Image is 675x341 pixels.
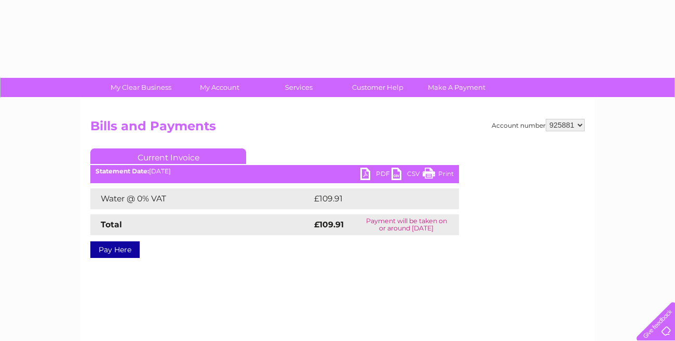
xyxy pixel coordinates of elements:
div: Account number [492,119,585,131]
strong: Total [101,220,122,229]
a: Print [423,168,454,183]
a: CSV [392,168,423,183]
a: Pay Here [90,241,140,258]
a: Current Invoice [90,148,246,164]
b: Statement Date: [96,167,149,175]
td: Payment will be taken on or around [DATE] [354,214,459,235]
a: Customer Help [335,78,421,97]
a: My Account [177,78,263,97]
h2: Bills and Payments [90,119,585,139]
a: Services [256,78,342,97]
a: Make A Payment [414,78,500,97]
div: [DATE] [90,168,459,175]
td: £109.91 [312,188,439,209]
strong: £109.91 [314,220,344,229]
a: PDF [360,168,392,183]
a: My Clear Business [98,78,184,97]
td: Water @ 0% VAT [90,188,312,209]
